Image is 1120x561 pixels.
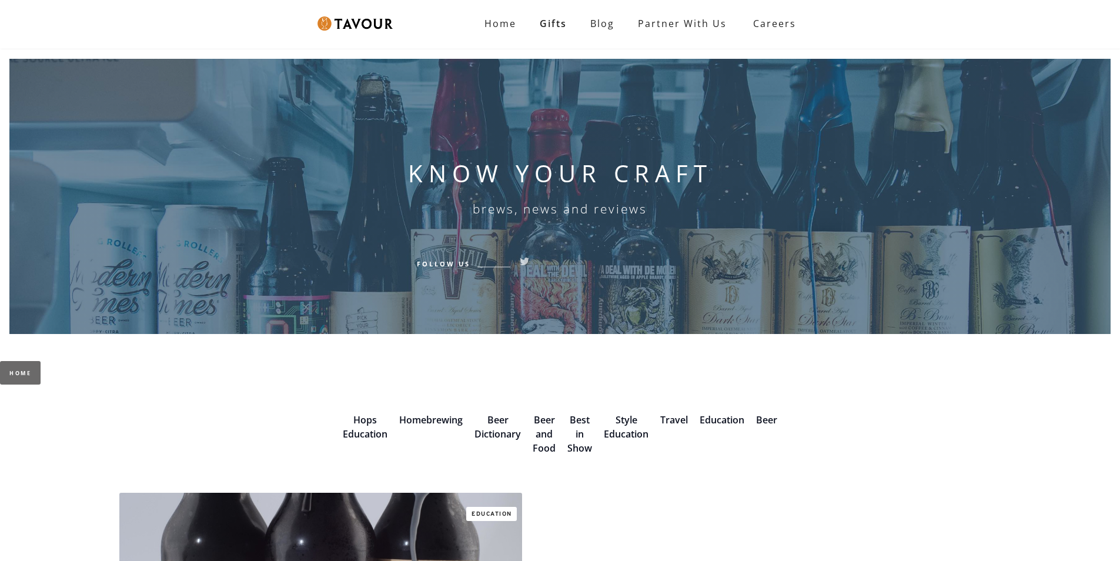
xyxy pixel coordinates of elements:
[528,12,579,35] a: Gifts
[756,413,777,426] a: Beer
[466,507,517,521] a: Education
[604,413,648,440] a: Style Education
[533,413,556,455] a: Beer and Food
[579,12,626,35] a: Blog
[473,202,647,216] h6: brews, news and reviews
[484,17,516,30] strong: Home
[473,12,528,35] a: Home
[408,159,713,188] h1: KNOW YOUR CRAFT
[660,413,688,426] a: Travel
[753,12,796,35] strong: Careers
[343,413,387,440] a: Hops Education
[474,413,521,440] a: Beer Dictionary
[700,413,744,426] a: Education
[738,7,805,40] a: Careers
[567,413,592,455] a: Best in Show
[626,12,738,35] a: Partner with Us
[399,413,463,426] a: Homebrewing
[417,258,470,269] h6: Follow Us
